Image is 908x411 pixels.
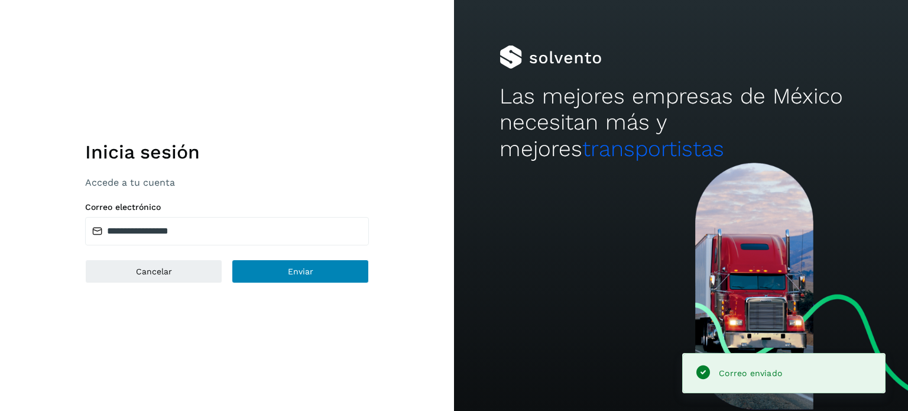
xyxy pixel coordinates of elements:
[288,267,313,276] span: Enviar
[85,177,369,188] p: Accede a tu cuenta
[136,267,172,276] span: Cancelar
[85,141,369,163] h1: Inicia sesión
[500,83,862,162] h2: Las mejores empresas de México necesitan más y mejores
[232,260,369,283] button: Enviar
[719,368,782,378] span: Correo enviado
[85,202,369,212] label: Correo electrónico
[85,260,222,283] button: Cancelar
[582,136,724,161] span: transportistas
